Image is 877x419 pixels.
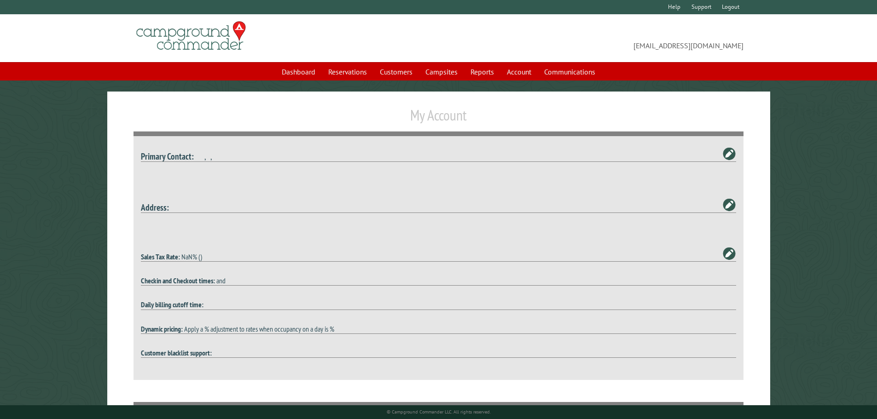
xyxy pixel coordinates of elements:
a: Dashboard [276,63,321,80]
a: Customers [374,63,418,80]
a: Reservations [323,63,372,80]
a: Communications [539,63,601,80]
strong: Primary Contact: [141,150,194,162]
h4: , , [141,151,737,162]
span: [EMAIL_ADDRESS][DOMAIN_NAME] [439,25,744,51]
h1: My Account [134,106,744,132]
span: Apply a % adjustment to rates when occupancy on a day is % [184,324,334,333]
strong: Checkin and Checkout times: [141,276,215,285]
strong: Customer blacklist support: [141,348,212,357]
strong: Dynamic pricing: [141,324,183,333]
img: Campground Commander [134,18,249,54]
small: © Campground Commander LLC. All rights reserved. [387,409,491,415]
span: NaN% () [181,252,202,261]
a: Reports [465,63,499,80]
a: Account [501,63,537,80]
strong: Sales Tax Rate: [141,252,180,261]
strong: Address: [141,201,169,213]
strong: Daily billing cutoff time: [141,300,203,309]
span: and [216,276,226,285]
a: Campsites [420,63,463,80]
